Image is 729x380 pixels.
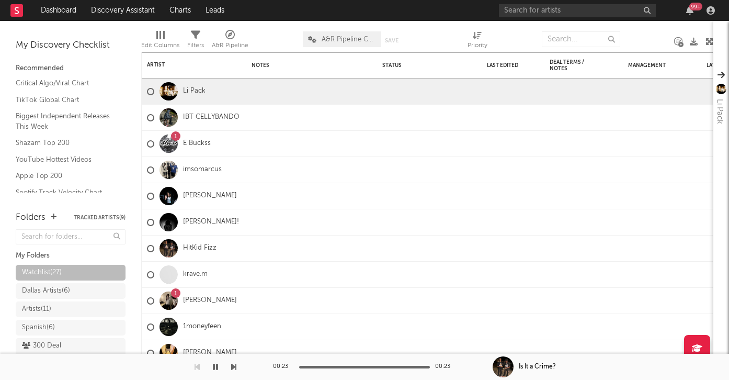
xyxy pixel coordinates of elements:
[16,187,115,198] a: Spotify Track Velocity Chart
[713,99,726,124] div: Li Pack
[628,62,680,69] div: Management
[212,26,248,57] div: A&R Pipeline
[16,283,126,299] a: Dallas Artists(6)
[183,139,211,148] a: E Buckss
[499,4,656,17] input: Search for artists
[212,39,248,52] div: A&R Pipeline
[16,77,115,89] a: Critical Algo/Viral Chart
[183,244,217,253] a: HitKid Fizz
[74,215,126,220] button: Tracked Artists(9)
[183,87,206,96] a: Li Pack
[187,26,204,57] div: Filters
[382,62,450,69] div: Status
[686,6,693,15] button: 99+
[273,361,294,373] div: 00:23
[435,361,456,373] div: 00:23
[16,211,45,224] div: Folders
[16,265,126,281] a: Watchlist(27)
[16,170,115,182] a: Apple Top 200
[22,340,96,365] div: 300 Deal Pipeline ( 59 )
[183,349,237,357] a: [PERSON_NAME]
[183,165,222,174] a: imsomarcus
[16,250,126,262] div: My Folders
[16,154,115,165] a: YouTube Hottest Videos
[22,266,62,279] div: Watchlist ( 27 )
[689,3,702,10] div: 99 +
[550,59,602,72] div: Deal Terms / Notes
[141,26,179,57] div: Edit Columns
[16,110,115,132] a: Biggest Independent Releases This Week
[183,270,208,279] a: krave.m
[16,39,126,52] div: My Discovery Checklist
[183,192,237,200] a: [PERSON_NAME]
[252,62,356,69] div: Notes
[147,62,225,68] div: Artist
[487,62,523,69] div: Last Edited
[542,31,620,47] input: Search...
[16,137,115,149] a: Shazam Top 200
[22,285,70,297] div: Dallas Artists ( 6 )
[22,321,55,334] div: Spanish ( 6 )
[183,322,221,331] a: 1moneyfeen
[187,39,204,52] div: Filters
[16,338,126,366] a: 300 Deal Pipeline(59)
[16,320,126,336] a: Spanish(6)
[468,26,487,57] div: Priority
[22,303,51,316] div: Artists ( 11 )
[468,39,487,52] div: Priority
[16,301,126,317] a: Artists(11)
[183,113,240,122] a: IBT CELLYBANDO
[16,229,126,244] input: Search for folders...
[385,38,398,43] button: Save
[183,296,237,305] a: [PERSON_NAME]
[183,218,239,227] a: [PERSON_NAME]!
[519,362,556,372] div: Is It a Crime?
[141,39,179,52] div: Edit Columns
[16,62,126,75] div: Recommended
[16,94,115,106] a: TikTok Global Chart
[322,36,376,43] span: A&R Pipeline Collaboration Official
